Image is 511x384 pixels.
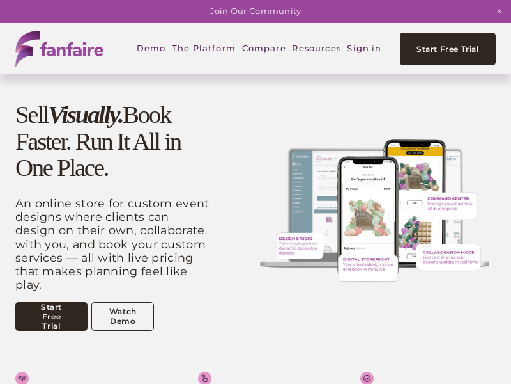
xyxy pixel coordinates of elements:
[292,35,341,63] a: folder dropdown
[242,35,286,63] a: Compare
[15,31,103,67] img: fanfaire
[292,35,341,61] span: Resources
[347,35,381,63] a: Sign in
[137,35,166,63] a: Demo
[48,100,123,128] em: Visually.
[15,302,88,331] a: Start Free Trial
[91,302,154,331] a: Watch Demo
[172,35,236,61] span: The Platform
[172,35,236,63] a: folder dropdown
[400,33,496,65] a: Start Free Trial
[15,101,210,180] h1: Sell Book Faster. Run It All in One Place.
[15,196,210,292] p: An online store for custom event designs where clients can design on their own, collaborate with ...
